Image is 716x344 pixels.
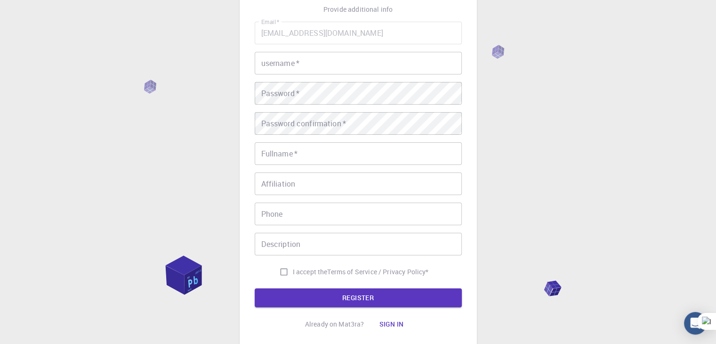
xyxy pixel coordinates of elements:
[293,267,328,277] span: I accept the
[371,315,411,334] button: Sign in
[255,288,462,307] button: REGISTER
[327,267,428,277] a: Terms of Service / Privacy Policy*
[684,312,707,335] div: Open Intercom Messenger
[261,18,279,26] label: Email
[323,5,393,14] p: Provide additional info
[305,319,364,329] p: Already on Mat3ra?
[327,267,428,277] p: Terms of Service / Privacy Policy *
